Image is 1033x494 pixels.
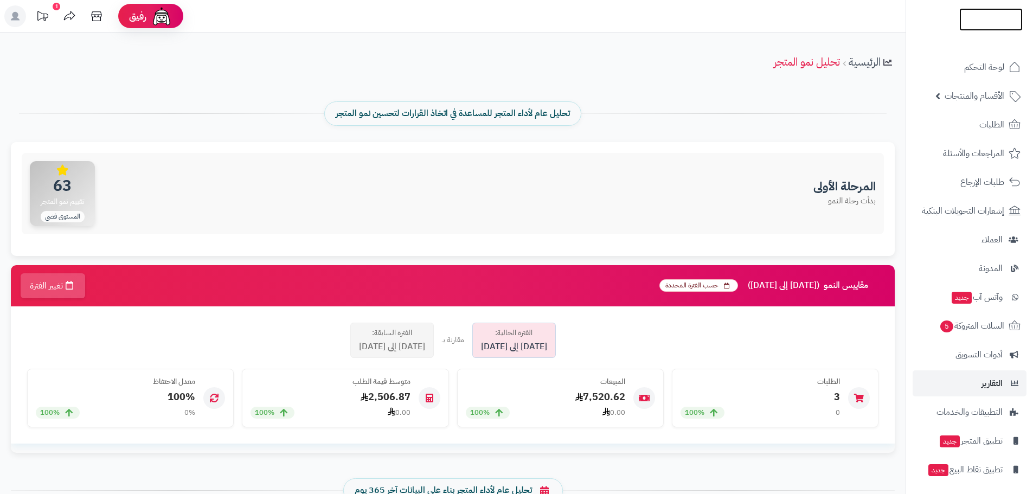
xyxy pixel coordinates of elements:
[836,408,840,418] div: 0
[955,347,1003,362] span: أدوات التسويق
[945,88,1004,104] span: الأقسام والمنتجات
[466,377,625,386] h4: المبيعات
[129,10,146,23] span: رفيق
[255,408,274,418] span: 100%
[481,341,547,353] span: [DATE] إلى [DATE]
[940,435,960,447] span: جديد
[981,376,1003,391] span: التقارير
[813,195,876,207] p: بدأت رحلة النمو
[981,232,1003,247] span: العملاء
[939,433,1003,448] span: تطبيق المتجر
[602,407,625,418] div: 0.00
[37,178,88,194] span: 63
[251,377,410,386] h4: متوسط قيمة الطلب
[939,318,1004,333] span: السلات المتروكة
[53,3,60,10] div: 1
[951,290,1003,305] span: وآتس آب
[470,408,490,418] span: 100%
[36,377,195,386] h4: معدل الاحتفاظ
[685,408,704,418] span: 100%
[659,279,887,292] h3: مقاييس النمو
[913,399,1026,425] a: التطبيقات والخدمات
[979,117,1004,132] span: الطلبات
[913,198,1026,224] a: إشعارات التحويلات البنكية
[922,203,1004,219] span: إشعارات التحويلات البنكية
[849,54,881,70] a: الرئيسية
[29,5,56,30] a: تحديثات المنصة
[928,464,948,476] span: جديد
[40,408,60,418] span: 100%
[913,255,1026,281] a: المدونة
[37,196,88,208] span: تقييم نمو المتجر
[359,341,425,353] span: [DATE] إلى [DATE]
[748,281,819,291] span: ([DATE] إلى [DATE])
[388,407,410,418] div: 0.00
[913,370,1026,396] a: التقارير
[495,328,532,338] span: الفترة الحالية:
[336,107,570,120] span: تحليل عام لأداء المتجر للمساعدة في اتخاذ القرارات لتحسين نمو المتجر
[964,60,1004,75] span: لوحة التحكم
[372,328,412,338] span: الفترة السابقة:
[36,390,195,404] div: 100%
[659,279,738,292] span: حسب الفترة المحددة
[813,180,876,193] h3: المرحلة الأولى
[936,405,1003,420] span: التطبيقات والخدمات
[952,292,972,304] span: جديد
[913,140,1026,166] a: المراجعات والأسئلة
[913,54,1026,80] a: لوحة التحكم
[913,313,1026,339] a: السلات المتروكة5
[959,29,1023,52] img: logo-2.png
[913,169,1026,195] a: طلبات الإرجاع
[913,457,1026,483] a: تطبيق نقاط البيعجديد
[979,261,1003,276] span: المدونة
[41,211,85,222] span: المستوى فضي
[927,462,1003,477] span: تطبيق نقاط البيع
[960,175,1004,190] span: طلبات الإرجاع
[21,273,85,298] button: تغيير الفترة
[774,54,840,70] a: تحليل نمو المتجر
[943,146,1004,161] span: المراجعات والأسئلة
[940,320,953,332] span: 5
[913,428,1026,454] a: تطبيق المتجرجديد
[913,227,1026,253] a: العملاء
[681,390,840,404] div: 3
[184,408,195,418] div: 0%
[251,390,410,404] div: 2,506.87
[681,377,840,386] h4: الطلبات
[466,390,625,404] div: 7,520.62
[442,335,464,345] div: مقارنة بـ
[151,5,172,27] img: ai-face.png
[913,284,1026,310] a: وآتس آبجديد
[913,112,1026,138] a: الطلبات
[913,342,1026,368] a: أدوات التسويق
